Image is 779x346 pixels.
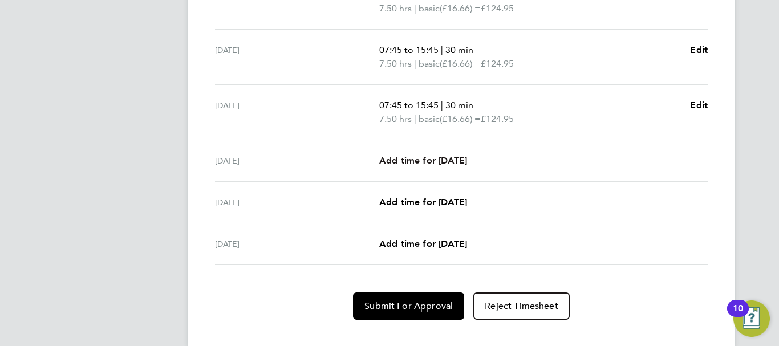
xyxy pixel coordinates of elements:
button: Submit For Approval [353,292,464,320]
span: Edit [690,44,708,55]
a: Add time for [DATE] [379,237,467,251]
span: Edit [690,100,708,111]
span: £124.95 [481,58,514,69]
a: Edit [690,43,708,57]
span: basic [419,2,440,15]
span: Submit For Approval [364,300,453,312]
div: [DATE] [215,196,379,209]
div: [DATE] [215,99,379,126]
button: Open Resource Center, 10 new notifications [733,300,770,337]
span: £124.95 [481,113,514,124]
span: £124.95 [481,3,514,14]
span: 30 min [445,100,473,111]
a: Add time for [DATE] [379,196,467,209]
span: | [414,58,416,69]
span: | [441,44,443,55]
span: Add time for [DATE] [379,155,467,166]
span: | [414,3,416,14]
span: | [441,100,443,111]
button: Reject Timesheet [473,292,570,320]
a: Edit [690,99,708,112]
span: 07:45 to 15:45 [379,100,439,111]
span: | [414,113,416,124]
span: 7.50 hrs [379,113,412,124]
span: Add time for [DATE] [379,197,467,207]
span: Add time for [DATE] [379,238,467,249]
a: Add time for [DATE] [379,154,467,168]
span: (£16.66) = [440,113,481,124]
span: 7.50 hrs [379,58,412,69]
span: basic [419,112,440,126]
span: (£16.66) = [440,3,481,14]
span: 7.50 hrs [379,3,412,14]
span: 07:45 to 15:45 [379,44,439,55]
span: 30 min [445,44,473,55]
div: [DATE] [215,43,379,71]
span: (£16.66) = [440,58,481,69]
div: [DATE] [215,237,379,251]
span: basic [419,57,440,71]
div: 10 [733,308,743,323]
div: [DATE] [215,154,379,168]
span: Reject Timesheet [485,300,558,312]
